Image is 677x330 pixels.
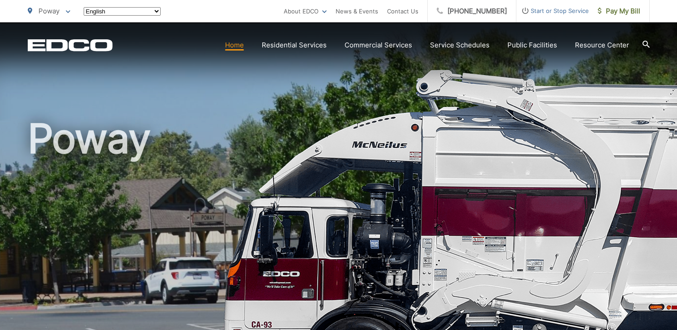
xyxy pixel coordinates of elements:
[262,40,327,51] a: Residential Services
[387,6,418,17] a: Contact Us
[28,39,113,51] a: EDCD logo. Return to the homepage.
[225,40,244,51] a: Home
[336,6,378,17] a: News & Events
[38,7,60,15] span: Poway
[345,40,412,51] a: Commercial Services
[507,40,557,51] a: Public Facilities
[575,40,629,51] a: Resource Center
[284,6,327,17] a: About EDCO
[84,7,161,16] select: Select a language
[598,6,640,17] span: Pay My Bill
[430,40,490,51] a: Service Schedules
